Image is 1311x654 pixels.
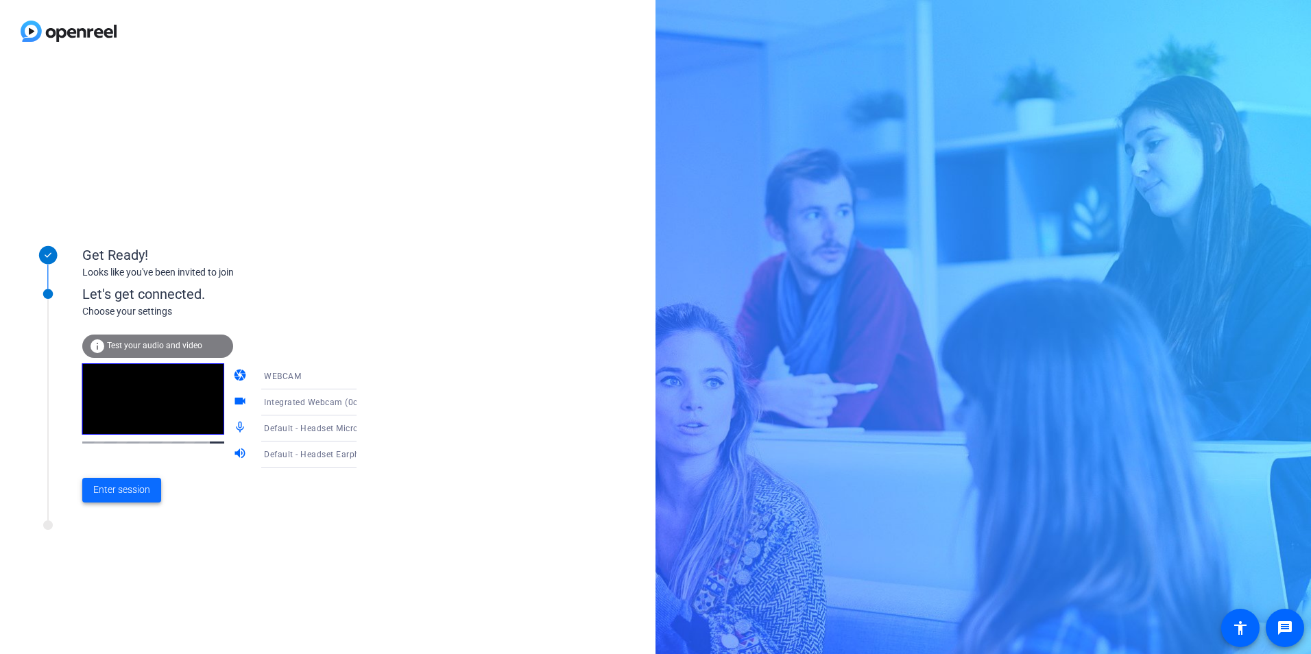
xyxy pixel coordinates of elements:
mat-icon: message [1277,620,1293,636]
button: Enter session [82,478,161,502]
span: WEBCAM [264,372,301,381]
mat-icon: volume_up [233,446,250,463]
span: Integrated Webcam (0c45:6a09) [264,396,394,407]
div: Choose your settings [82,304,385,319]
mat-icon: camera [233,368,250,385]
span: Default - Headset Microphone (Jabra EVOLVE 20 MS) [264,422,477,433]
span: Default - Headset Earphone (Jabra EVOLVE 20 MS) [264,448,468,459]
div: Looks like you've been invited to join [82,265,357,280]
mat-icon: info [89,338,106,354]
mat-icon: mic_none [233,420,250,437]
mat-icon: videocam [233,394,250,411]
div: Get Ready! [82,245,357,265]
div: Let's get connected. [82,284,385,304]
mat-icon: accessibility [1232,620,1249,636]
span: Enter session [93,483,150,497]
span: Test your audio and video [107,341,202,350]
